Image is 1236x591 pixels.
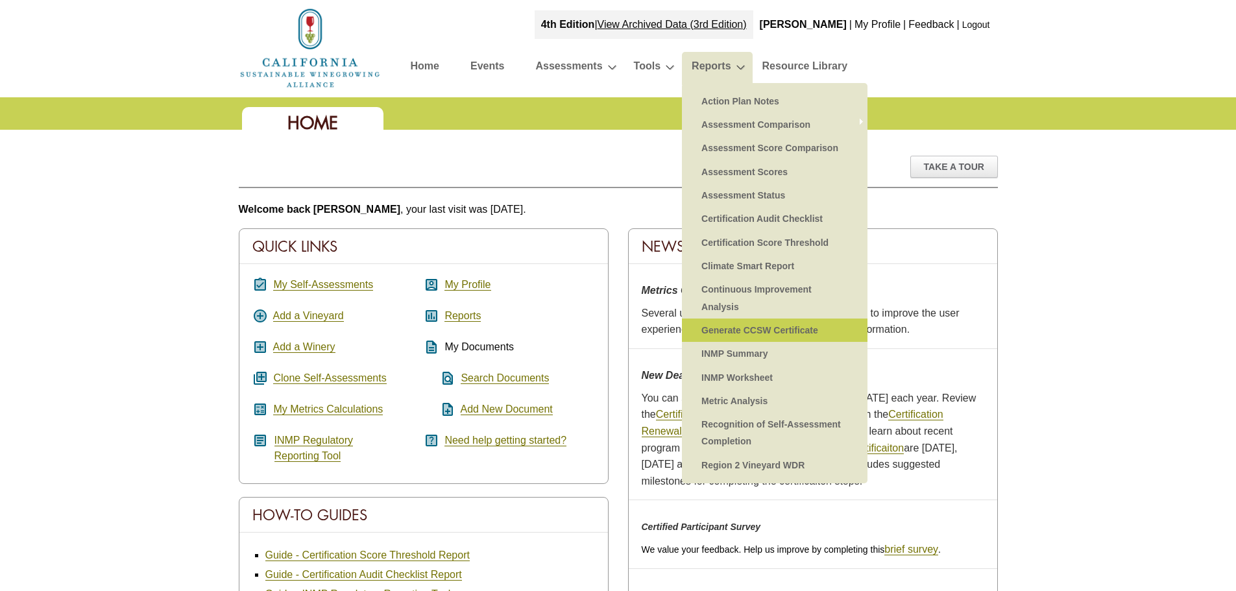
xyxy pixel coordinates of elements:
a: Home [239,42,382,53]
a: Resource Library [762,57,848,80]
a: Continuous Improvement Analysis [695,278,854,319]
a: Metric Analysis [695,389,854,413]
strong: New Deadlines [642,370,715,381]
span: Several updates were made to the metrics center to improve the user experience and remove under-u... [642,308,960,335]
a: Guide - Certification Audit Checklist Report [265,569,462,581]
span: Home [287,112,338,134]
a: View Archived Data (3rd Edition) [598,19,747,30]
strong: 4th Edition [541,19,595,30]
i: account_box [424,277,439,293]
i: find_in_page [424,370,455,386]
a: Home [411,57,439,80]
div: | [902,10,907,39]
a: Climate Smart Report [695,254,854,278]
a: Generate CCSW Certificate [695,319,854,342]
a: Clone Self-Assessments [273,372,386,384]
a: Certification Audit Checklist [695,207,854,230]
a: Assessments [535,57,602,80]
a: Add a Winery [273,341,335,353]
a: Reports [444,310,481,322]
i: help_center [424,433,439,448]
div: Quick Links [239,229,608,264]
a: Certification Renewal Steps [656,409,784,420]
span: My Documents [444,341,514,352]
b: [PERSON_NAME] [760,19,847,30]
a: My Profile [854,19,901,30]
i: description [424,339,439,355]
a: Certification Renewal Webinar [642,409,943,437]
p: , your last visit was [DATE]. [239,201,998,218]
a: Recognition of Self-Assessment Completion [695,413,854,453]
span: » [858,118,864,131]
div: Take A Tour [910,156,998,178]
i: calculate [252,402,268,417]
strong: Metrics Center Updates [642,285,758,296]
a: Add a Vineyard [273,310,344,322]
a: Action Plan Notes [695,90,854,113]
i: queue [252,370,268,386]
a: Assessment Score Comparison [695,136,854,160]
a: My Self-Assessments [273,279,373,291]
div: | [956,10,961,39]
a: Assessment Status [695,184,854,207]
i: add_circle [252,308,268,324]
div: How-To Guides [239,498,608,533]
i: article [252,433,268,448]
a: INMP Summary [695,342,854,365]
a: brief survey [884,544,938,555]
a: INMP Worksheet [695,366,854,389]
em: Certified Participant Survey [642,522,761,532]
a: Region 2 Vineyard WDR [695,453,854,477]
a: Tools [634,57,660,80]
a: My Profile [444,279,491,291]
a: Need help getting started? [444,435,566,446]
div: | [848,10,853,39]
p: You can start the Self-Assessment as early as [DATE] each year. Review the handout and watch the ... [642,390,984,490]
span: We value your feedback. Help us improve by completing this . [642,544,941,555]
i: add_box [252,339,268,355]
i: note_add [424,402,455,417]
img: logo_cswa2x.png [239,6,382,90]
a: Events [470,57,504,80]
a: Logout [962,19,990,30]
b: Welcome back [PERSON_NAME] [239,204,401,215]
a: INMP RegulatoryReporting Tool [274,435,354,462]
div: News [629,229,997,264]
a: Add New Document [461,404,553,415]
a: Assessment Comparison [695,113,854,136]
a: Reports [692,57,731,80]
a: My Metrics Calculations [273,404,383,415]
div: | [535,10,753,39]
a: Certification Score Threshold [695,231,854,254]
a: Guide - Certification Score Threshold Report [265,549,470,561]
i: assignment_turned_in [252,277,268,293]
a: Assessment Scores [695,160,854,184]
i: assessment [424,308,439,324]
a: Feedback [908,19,954,30]
a: Search Documents [461,372,549,384]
